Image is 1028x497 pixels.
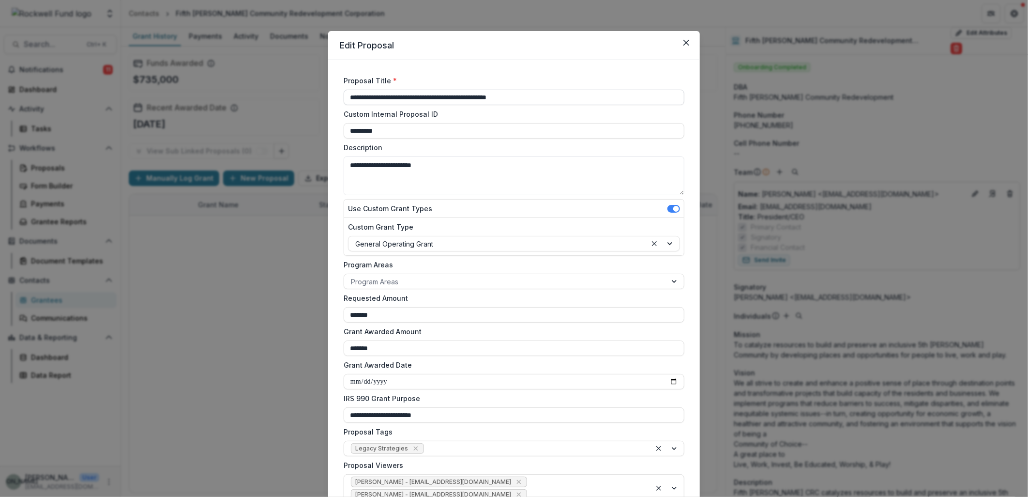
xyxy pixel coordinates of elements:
div: Clear selected options [649,238,660,249]
div: Remove Legacy Strategies [411,444,421,453]
button: Close [679,35,694,50]
label: Use Custom Grant Types [348,203,432,214]
label: Grant Awarded Date [344,360,679,370]
header: Edit Proposal [328,31,700,60]
label: Custom Grant Type [348,222,674,232]
label: Requested Amount [344,293,679,303]
span: Legacy Strategies [355,445,408,452]
label: Proposal Title [344,76,679,86]
label: Proposal Viewers [344,460,679,470]
label: Grant Awarded Amount [344,326,679,337]
div: Remove Estevan D. Delgado - edelgado@rockfund.org [514,477,524,487]
label: Custom Internal Proposal ID [344,109,679,119]
div: Clear selected options [653,482,665,494]
label: Program Areas [344,260,679,270]
label: Description [344,142,679,153]
label: IRS 990 Grant Purpose [344,393,679,404]
span: [PERSON_NAME] - [EMAIL_ADDRESS][DOMAIN_NAME] [355,479,511,485]
label: Proposal Tags [344,427,679,437]
div: Clear selected options [653,443,665,454]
